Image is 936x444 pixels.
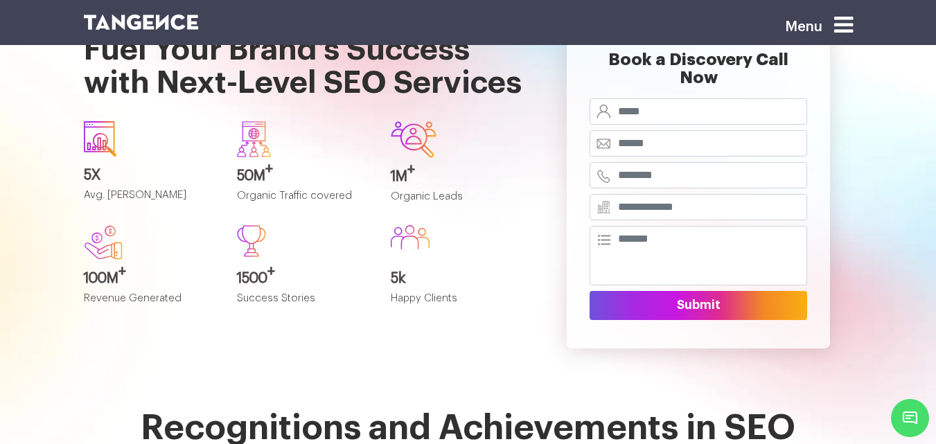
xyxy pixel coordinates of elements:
[237,225,266,257] img: Path%20473.svg
[391,293,524,316] p: Happy Clients
[118,265,126,278] sup: +
[84,293,217,316] p: Revenue Generated
[391,121,436,158] img: Group-642.svg
[84,121,117,157] img: icon1.svg
[237,271,370,286] h3: 1500
[237,190,370,213] p: Organic Traffic covered
[237,293,370,316] p: Success Stories
[407,163,415,177] sup: +
[391,271,524,286] h3: 5k
[237,168,370,184] h3: 50M
[265,162,273,176] sup: +
[84,271,217,286] h3: 100M
[891,399,929,437] span: Chat Widget
[590,51,807,98] h2: Book a Discovery Call Now
[391,225,430,249] img: Group%20586.svg
[391,191,524,214] p: Organic Leads
[590,291,807,320] button: Submit
[84,168,217,183] h3: 5X
[84,190,217,213] p: Avg. [PERSON_NAME]
[84,15,199,30] img: logo SVG
[391,169,524,184] h3: 1M
[267,265,275,278] sup: +
[84,225,123,260] img: new.svg
[237,121,271,157] img: Group-640.svg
